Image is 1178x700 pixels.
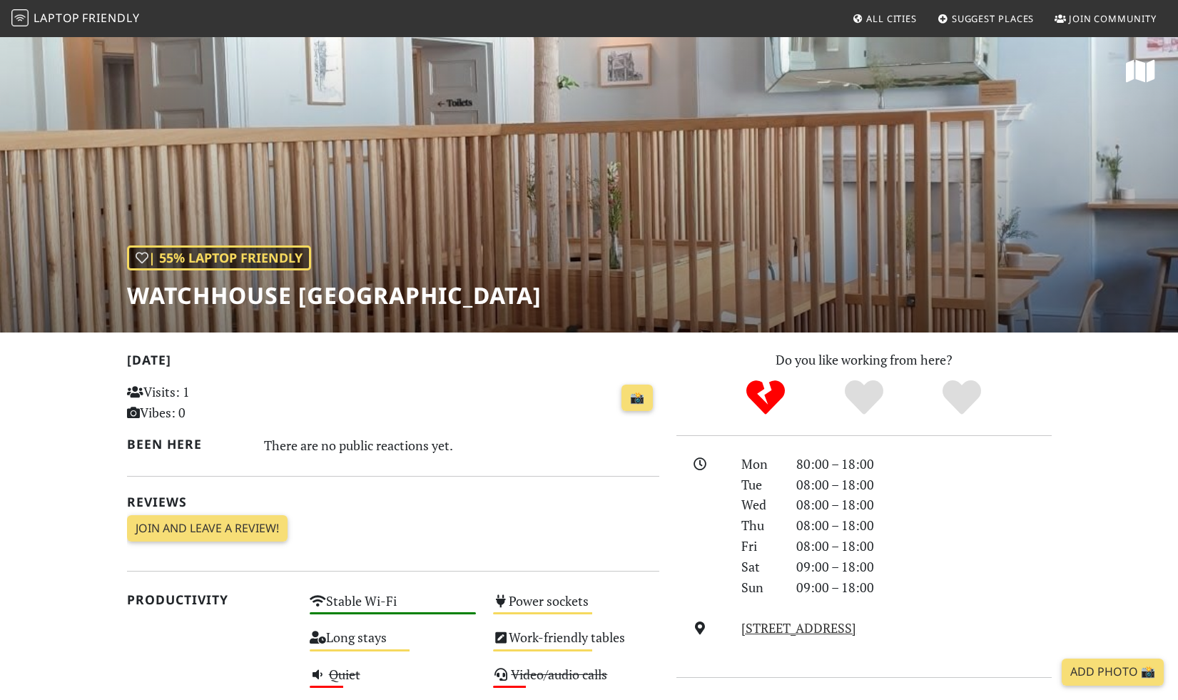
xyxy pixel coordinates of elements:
[484,589,668,626] div: Power sockets
[82,10,139,26] span: Friendly
[733,577,787,598] div: Sun
[788,536,1060,557] div: 08:00 – 18:00
[913,378,1011,417] div: Definitely!
[127,382,293,423] p: Visits: 1 Vibes: 0
[484,626,668,662] div: Work-friendly tables
[11,6,140,31] a: LaptopFriendly LaptopFriendly
[1049,6,1162,31] a: Join Community
[788,454,1060,475] div: 80:00 – 18:00
[511,666,607,683] s: Video/audio calls
[127,245,311,270] div: | 55% Laptop Friendly
[815,378,913,417] div: Yes
[952,12,1035,25] span: Suggest Places
[788,557,1060,577] div: 09:00 – 18:00
[733,557,787,577] div: Sat
[127,494,659,509] h2: Reviews
[733,515,787,536] div: Thu
[127,437,248,452] h2: Been here
[301,626,484,662] div: Long stays
[1062,659,1164,686] a: Add Photo 📸
[788,515,1060,536] div: 08:00 – 18:00
[733,454,787,475] div: Mon
[733,475,787,495] div: Tue
[127,352,659,373] h2: [DATE]
[11,9,29,26] img: LaptopFriendly
[866,12,917,25] span: All Cities
[741,619,856,636] a: [STREET_ADDRESS]
[329,666,360,683] s: Quiet
[676,350,1052,370] p: Do you like working from here?
[788,577,1060,598] div: 09:00 – 18:00
[621,385,653,412] a: 📸
[788,494,1060,515] div: 08:00 – 18:00
[34,10,80,26] span: Laptop
[127,515,288,542] a: Join and leave a review!
[1069,12,1157,25] span: Join Community
[733,494,787,515] div: Wed
[788,475,1060,495] div: 08:00 – 18:00
[846,6,923,31] a: All Cities
[264,434,659,457] div: There are no public reactions yet.
[301,589,484,626] div: Stable Wi-Fi
[733,536,787,557] div: Fri
[716,378,815,417] div: No
[127,282,542,309] h1: WatchHouse [GEOGRAPHIC_DATA]
[932,6,1040,31] a: Suggest Places
[127,592,293,607] h2: Productivity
